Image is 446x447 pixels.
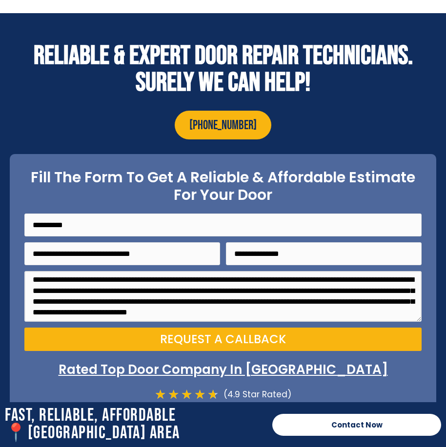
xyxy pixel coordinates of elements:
[168,388,179,401] i: ★
[24,361,422,378] p: Rated Top Door Company In [GEOGRAPHIC_DATA]
[272,414,441,436] a: Contact Now
[24,328,422,351] button: Request a Callback
[160,333,286,345] span: Request a Callback
[175,111,271,139] a: [PHONE_NUMBER]
[331,421,383,428] span: Contact Now
[155,388,166,401] i: ★
[155,388,219,401] div: 4.7/5
[194,388,205,401] i: ★
[181,388,192,401] i: ★
[24,169,422,204] h2: Fill The Form To Get A Reliable & Affordable Estimate For Your Door
[219,388,291,401] div: (4.9 Star Rated)
[5,407,263,442] h2: Fast, Reliable, Affordable 📍[GEOGRAPHIC_DATA] Area
[189,118,257,134] span: [PHONE_NUMBER]
[24,214,422,357] form: On Point Locksmith
[207,388,219,401] i: ★
[5,42,441,96] h2: Reliable & Expert Door Repair Technicians. Surely We Can Help!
